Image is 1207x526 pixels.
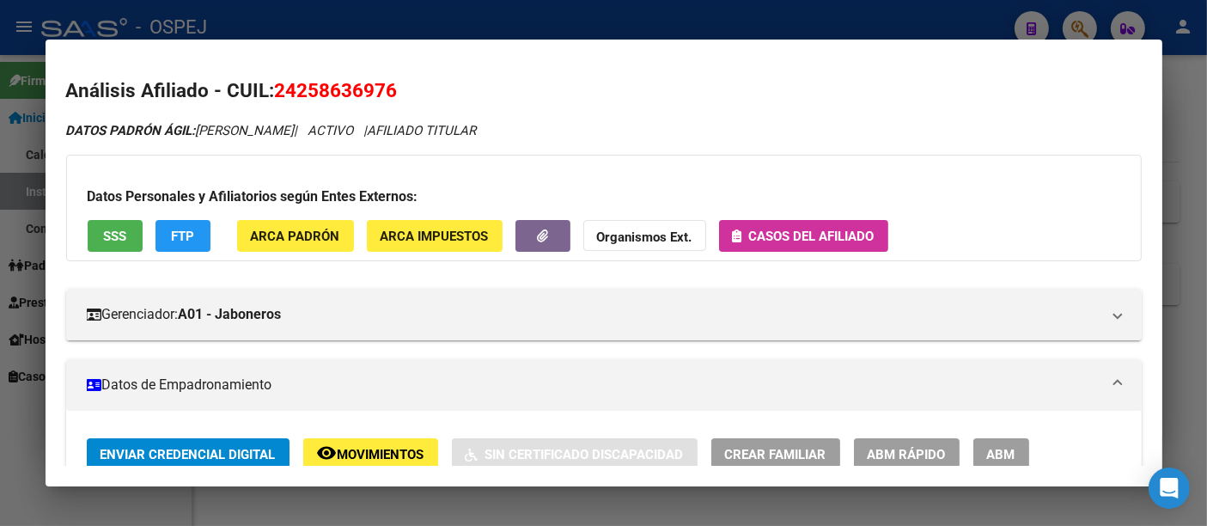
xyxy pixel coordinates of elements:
[368,123,477,138] span: AFILIADO TITULAR
[719,220,888,252] button: Casos del afiliado
[583,220,706,252] button: Organismos Ext.
[711,438,840,470] button: Crear Familiar
[749,229,875,244] span: Casos del afiliado
[251,229,340,244] span: ARCA Padrón
[87,438,290,470] button: Enviar Credencial Digital
[87,304,1100,325] mat-panel-title: Gerenciador:
[452,438,698,470] button: Sin Certificado Discapacidad
[317,443,338,463] mat-icon: remove_red_eye
[303,438,438,470] button: Movimientos
[237,220,354,252] button: ARCA Padrón
[101,447,276,462] span: Enviar Credencial Digital
[66,359,1142,411] mat-expansion-panel-header: Datos de Empadronamiento
[275,79,398,101] span: 24258636976
[725,447,826,462] span: Crear Familiar
[66,123,295,138] span: [PERSON_NAME]
[66,289,1142,340] mat-expansion-panel-header: Gerenciador:A01 - Jaboneros
[338,447,424,462] span: Movimientos
[87,375,1100,395] mat-panel-title: Datos de Empadronamiento
[171,229,194,244] span: FTP
[103,229,126,244] span: SSS
[868,447,946,462] span: ABM Rápido
[66,76,1142,106] h2: Análisis Afiliado - CUIL:
[66,123,196,138] strong: DATOS PADRÓN ÁGIL:
[179,304,282,325] strong: A01 - Jaboneros
[1149,468,1190,509] div: Open Intercom Messenger
[381,229,489,244] span: ARCA Impuestos
[88,187,1120,207] h3: Datos Personales y Afiliatorios según Entes Externos:
[597,229,692,245] strong: Organismos Ext.
[973,438,1029,470] button: ABM
[485,447,684,462] span: Sin Certificado Discapacidad
[854,438,960,470] button: ABM Rápido
[155,220,210,252] button: FTP
[367,220,503,252] button: ARCA Impuestos
[987,447,1015,462] span: ABM
[88,220,143,252] button: SSS
[66,123,477,138] i: | ACTIVO |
